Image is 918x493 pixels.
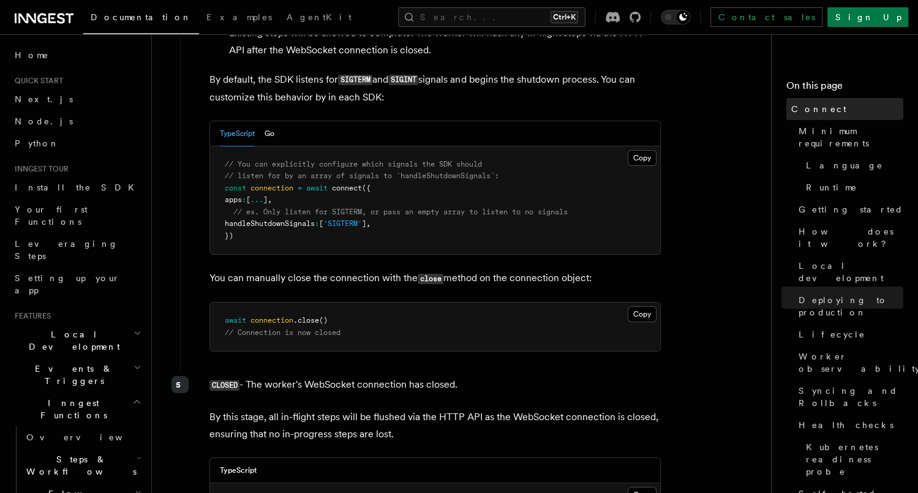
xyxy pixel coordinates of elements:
button: Copy [628,306,657,322]
span: Python [15,138,59,148]
span: Your first Functions [15,205,88,227]
span: await [306,184,328,192]
span: connection [250,184,293,192]
span: [ [319,219,323,228]
span: AgentKit [287,12,352,22]
a: Local development [794,255,903,289]
span: .close [293,316,319,325]
a: Sign Up [827,7,908,27]
button: Events & Triggers [10,358,144,392]
button: Toggle dark mode [661,10,690,24]
li: Existing steps will be allowed to complete. The worker will flush any in-flight steps via the HTT... [225,24,661,59]
span: apps [225,195,242,204]
span: Home [15,49,49,61]
span: Steps & Workflows [21,453,137,478]
code: CLOSED [209,380,239,391]
span: [ [246,195,250,204]
span: }) [225,231,233,240]
span: // listen for by an array of signals to `handleShutdownSignals`: [225,171,499,180]
h3: TypeScript [220,465,257,475]
button: TypeScript [220,121,255,146]
a: Getting started [794,198,903,220]
p: By this stage, all in-flight steps will be flushed via the HTTP API as the WebSocket connection i... [209,408,661,443]
span: Language [806,159,883,171]
a: Lifecycle [794,323,903,345]
span: How does it work? [799,225,903,250]
span: ({ [362,184,371,192]
span: Minimum requirements [799,125,903,149]
code: SIGINT [388,75,418,85]
span: Inngest tour [10,164,69,174]
span: Local Development [10,328,134,353]
span: Local development [799,260,903,284]
a: Documentation [83,4,199,34]
span: ] [263,195,268,204]
a: How does it work? [794,220,903,255]
a: Kubernetes readiness probe [801,436,903,483]
span: Lifecycle [799,328,865,341]
a: Setting up your app [10,267,144,301]
button: Steps & Workflows [21,448,144,483]
span: Examples [206,12,272,22]
span: connect [332,184,362,192]
span: Overview [26,432,152,442]
span: Syncing and Rollbacks [799,385,903,409]
a: Your first Functions [10,198,144,233]
span: : [242,195,246,204]
span: handleShutdownSignals [225,219,315,228]
span: Quick start [10,76,63,86]
a: Python [10,132,144,154]
span: Next.js [15,94,73,104]
button: Local Development [10,323,144,358]
code: SIGTERM [338,75,372,85]
a: Install the SDK [10,176,144,198]
h4: On this page [786,78,903,98]
span: = [298,184,302,192]
span: Kubernetes readiness probe [806,441,903,478]
span: () [319,316,328,325]
code: close [418,274,443,284]
a: Leveraging Steps [10,233,144,267]
span: Connect [791,103,846,115]
a: Worker observability [794,345,903,380]
span: , [268,195,272,204]
span: connection [250,316,293,325]
span: // Connection is now closed [225,328,340,337]
span: Runtime [806,181,857,194]
span: 'SIGTERM' [323,219,362,228]
a: AgentKit [279,4,359,33]
a: Contact sales [710,7,822,27]
a: Language [801,154,903,176]
button: Inngest Functions [10,392,144,426]
span: Documentation [91,12,192,22]
span: const [225,184,246,192]
span: Getting started [799,203,903,216]
div: 5 [171,376,189,393]
span: // You can explicitly configure which signals the SDK should [225,160,482,168]
a: Overview [21,426,144,448]
p: By default, the SDK listens for and signals and begins the shutdown process. You can customize th... [209,71,661,106]
span: Inngest Functions [10,397,132,421]
a: Deploying to production [794,289,903,323]
kbd: Ctrl+K [551,11,578,23]
span: , [366,219,371,228]
span: Setting up your app [15,273,120,295]
button: Copy [628,150,657,166]
a: Health checks [794,414,903,436]
a: Connect [786,98,903,120]
a: Runtime [801,176,903,198]
a: Next.js [10,88,144,110]
span: Leveraging Steps [15,239,118,261]
a: Examples [199,4,279,33]
span: Node.js [15,116,73,126]
span: ... [250,195,263,204]
span: Features [10,311,51,321]
button: Go [265,121,274,146]
p: - The worker's WebSocket connection has closed. [209,376,661,394]
button: Search...Ctrl+K [398,7,585,27]
span: Health checks [799,419,894,431]
a: Home [10,44,144,66]
a: Node.js [10,110,144,132]
a: Syncing and Rollbacks [794,380,903,414]
span: : [315,219,319,228]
